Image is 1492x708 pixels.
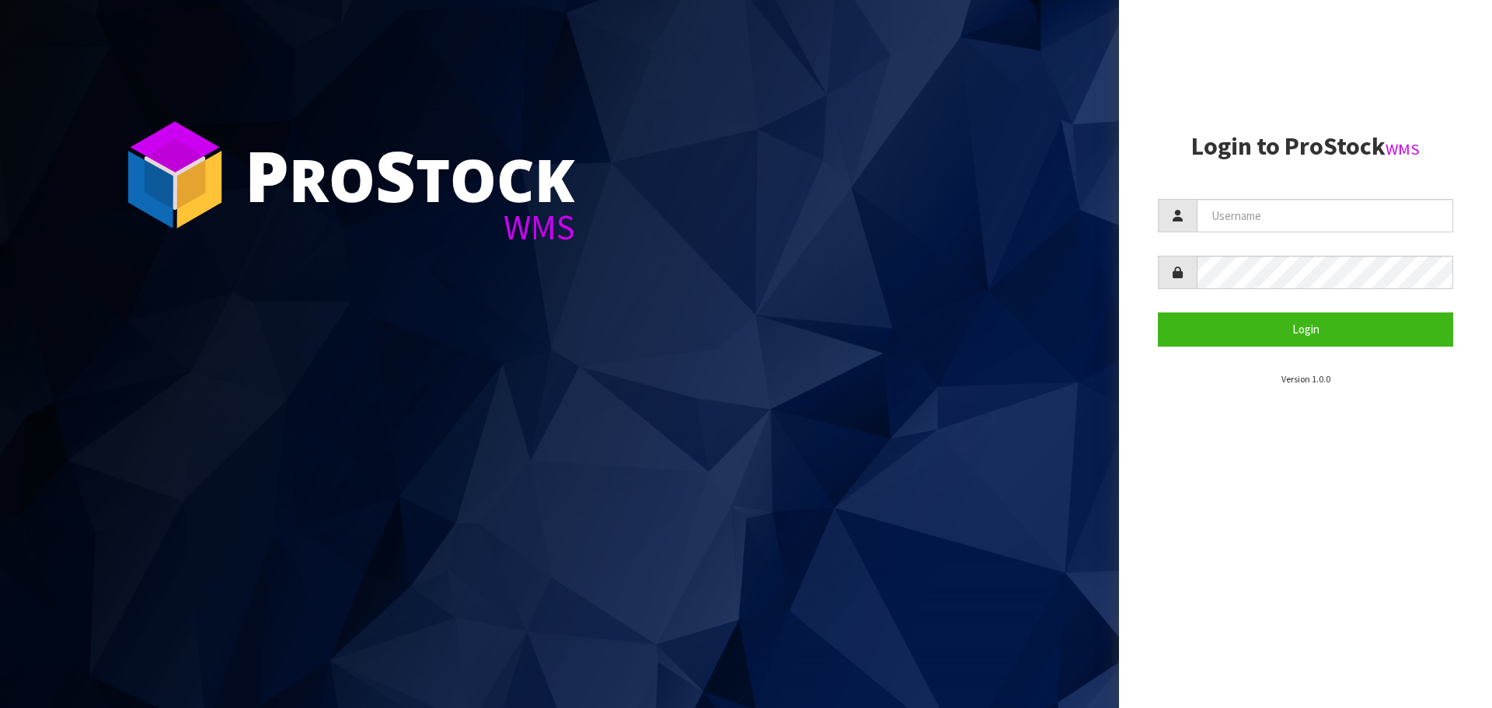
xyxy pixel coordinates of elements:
[375,127,416,222] span: S
[245,140,575,210] div: ro tock
[245,127,289,222] span: P
[245,210,575,245] div: WMS
[117,117,233,233] img: ProStock Cube
[1281,373,1330,385] small: Version 1.0.0
[1158,312,1453,346] button: Login
[1197,199,1453,232] input: Username
[1386,139,1420,159] small: WMS
[1158,133,1453,160] h2: Login to ProStock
